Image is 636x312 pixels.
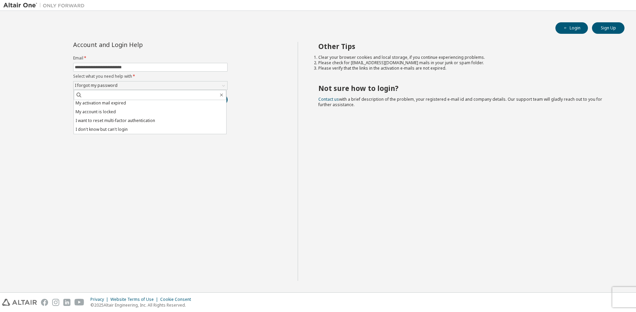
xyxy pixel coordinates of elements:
a: Contact us [318,96,339,102]
h2: Not sure how to login? [318,84,613,93]
img: linkedin.svg [63,299,70,306]
div: I forgot my password [73,81,227,90]
li: Please check for [EMAIL_ADDRESS][DOMAIN_NAME] mails in your junk or spam folder. [318,60,613,66]
img: Altair One [3,2,88,9]
h2: Other Tips [318,42,613,51]
div: Cookie Consent [160,297,195,302]
img: instagram.svg [52,299,59,306]
button: Sign Up [592,22,624,34]
div: I forgot my password [74,82,119,89]
p: © 2025 Altair Engineering, Inc. All Rights Reserved. [90,302,195,308]
li: Please verify that the links in the activation e-mails are not expired. [318,66,613,71]
label: Email [73,55,228,61]
li: Clear your browser cookies and local storage, if you continue experiencing problems. [318,55,613,60]
button: Login [555,22,588,34]
img: facebook.svg [41,299,48,306]
li: My activation mail expired [74,99,226,107]
div: Website Terms of Use [110,297,160,302]
img: altair_logo.svg [2,299,37,306]
span: with a brief description of the problem, your registered e-mail id and company details. Our suppo... [318,96,602,107]
img: youtube.svg [75,299,84,306]
div: Account and Login Help [73,42,197,47]
label: Select what you need help with [73,74,228,79]
div: Privacy [90,297,110,302]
